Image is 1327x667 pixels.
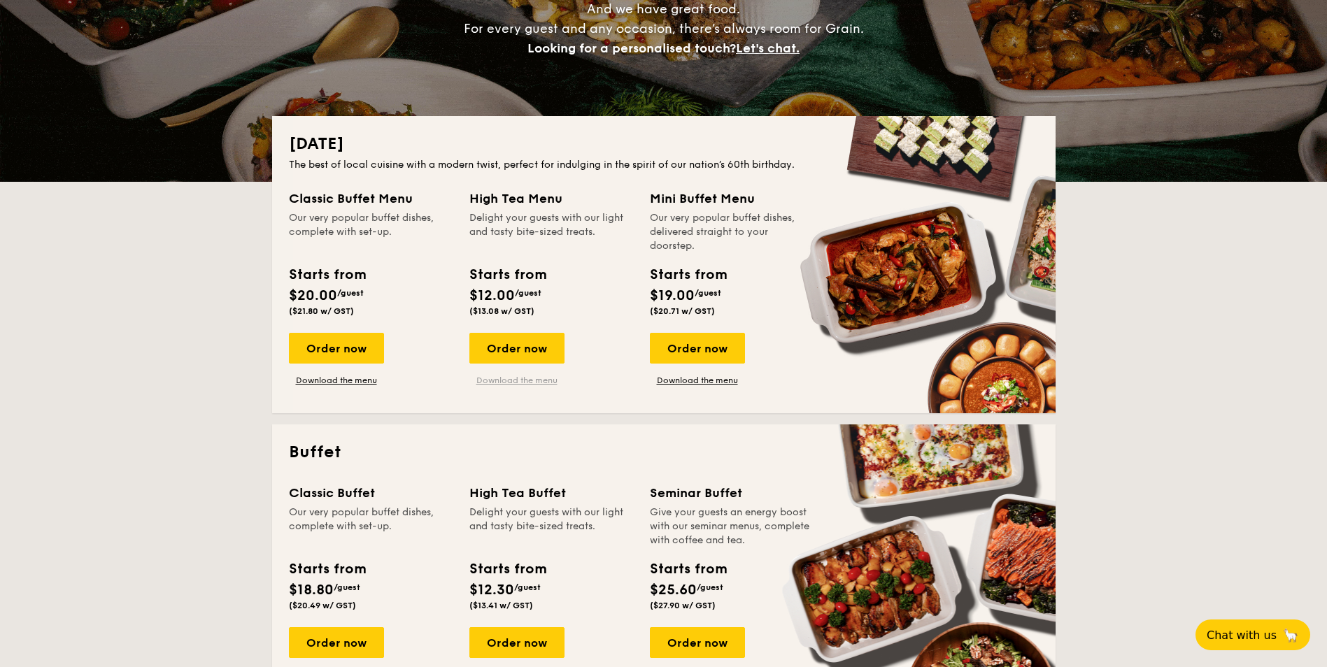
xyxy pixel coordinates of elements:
span: $18.80 [289,582,334,598]
span: ($13.41 w/ GST) [469,601,533,610]
div: Starts from [469,559,546,580]
div: High Tea Buffet [469,483,633,503]
div: Mini Buffet Menu [650,189,814,208]
span: $25.60 [650,582,697,598]
div: Order now [650,333,745,364]
div: Order now [289,627,384,658]
div: Seminar Buffet [650,483,814,503]
div: Starts from [469,264,546,285]
div: Starts from [289,264,365,285]
span: /guest [514,582,541,592]
div: Our very popular buffet dishes, complete with set-up. [289,211,453,253]
div: Give your guests an energy boost with our seminar menus, complete with coffee and tea. [650,505,814,547]
span: ($20.71 w/ GST) [650,306,715,316]
div: Starts from [650,559,726,580]
div: Delight your guests with our light and tasty bite-sized treats. [469,211,633,253]
div: Order now [469,627,565,658]
span: ($20.49 w/ GST) [289,601,356,610]
a: Download the menu [289,375,384,386]
span: /guest [334,582,360,592]
span: And we have great food. For every guest and any occasion, there’s always room for Grain. [464,1,864,56]
h2: Buffet [289,441,1039,464]
div: Classic Buffet Menu [289,189,453,208]
span: $12.00 [469,287,515,304]
div: Order now [469,333,565,364]
div: High Tea Menu [469,189,633,208]
span: $20.00 [289,287,337,304]
div: Starts from [650,264,726,285]
span: /guest [695,288,721,298]
span: 🦙 [1282,627,1299,643]
span: /guest [515,288,541,298]
a: Download the menu [650,375,745,386]
span: Looking for a personalised touch? [527,41,736,56]
span: Let's chat. [736,41,800,56]
a: Download the menu [469,375,565,386]
span: ($21.80 w/ GST) [289,306,354,316]
div: Starts from [289,559,365,580]
div: Order now [650,627,745,658]
span: ($27.90 w/ GST) [650,601,716,610]
div: Classic Buffet [289,483,453,503]
button: Chat with us🦙 [1195,619,1310,650]
span: $19.00 [650,287,695,304]
span: ($13.08 w/ GST) [469,306,534,316]
div: The best of local cuisine with a modern twist, perfect for indulging in the spirit of our nation’... [289,158,1039,172]
div: Our very popular buffet dishes, delivered straight to your doorstep. [650,211,814,253]
span: $12.30 [469,582,514,598]
div: Delight your guests with our light and tasty bite-sized treats. [469,505,633,547]
div: Order now [289,333,384,364]
span: /guest [337,288,364,298]
div: Our very popular buffet dishes, complete with set-up. [289,505,453,547]
span: Chat with us [1207,629,1277,642]
span: /guest [697,582,723,592]
h2: [DATE] [289,133,1039,155]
